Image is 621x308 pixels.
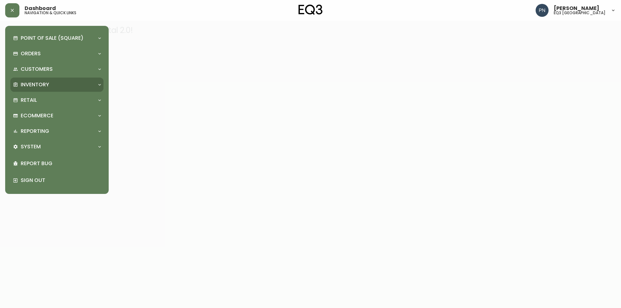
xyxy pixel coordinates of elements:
[21,97,37,104] p: Retail
[10,109,103,123] div: Ecommerce
[10,155,103,172] div: Report Bug
[21,35,83,42] p: Point of Sale (Square)
[21,177,101,184] p: Sign Out
[10,172,103,189] div: Sign Out
[299,5,322,15] img: logo
[21,66,53,73] p: Customers
[25,11,76,15] h5: navigation & quick links
[10,78,103,92] div: Inventory
[21,81,49,88] p: Inventory
[10,31,103,45] div: Point of Sale (Square)
[554,6,599,11] span: [PERSON_NAME]
[10,124,103,138] div: Reporting
[554,11,605,15] h5: eq3 [GEOGRAPHIC_DATA]
[536,4,549,17] img: 496f1288aca128e282dab2021d4f4334
[25,6,56,11] span: Dashboard
[21,160,101,167] p: Report Bug
[10,62,103,76] div: Customers
[10,93,103,107] div: Retail
[21,128,49,135] p: Reporting
[10,47,103,61] div: Orders
[21,112,53,119] p: Ecommerce
[21,50,41,57] p: Orders
[10,140,103,154] div: System
[21,143,41,150] p: System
